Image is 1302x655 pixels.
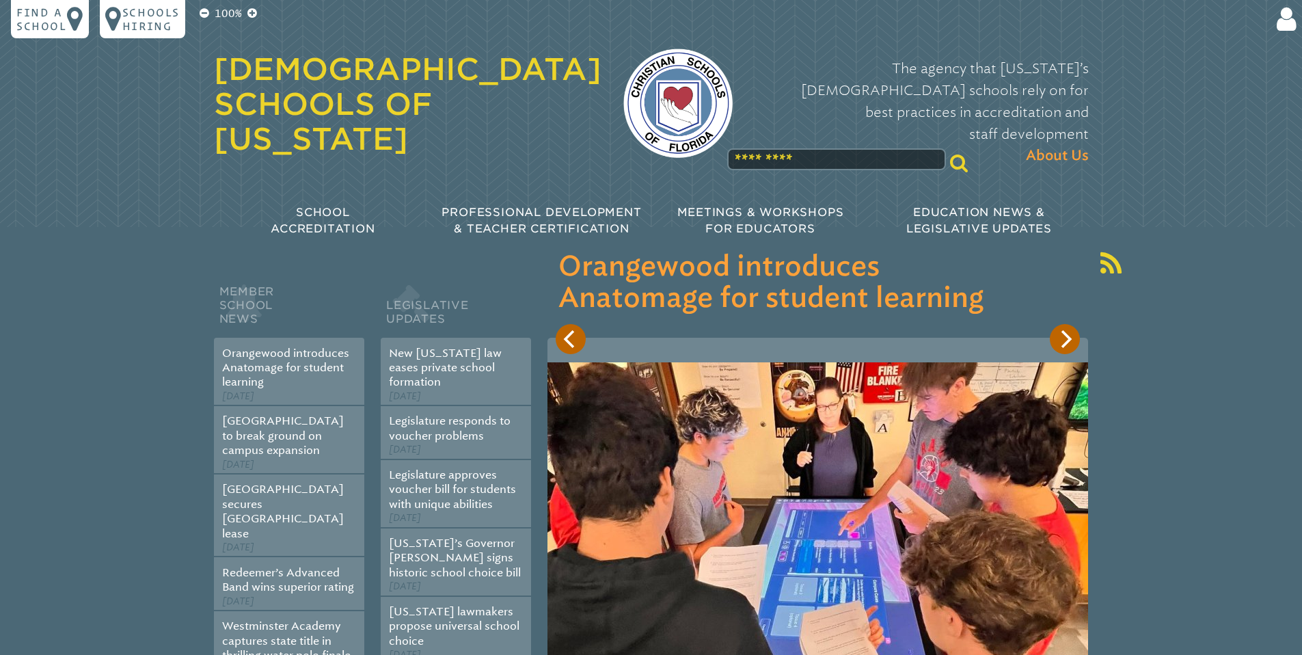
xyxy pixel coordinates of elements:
[389,468,516,511] a: Legislature approves voucher bill for students with unique abilities
[389,605,519,647] a: [US_STATE] lawmakers propose universal school choice
[442,206,641,235] span: Professional Development & Teacher Certification
[389,580,421,592] span: [DATE]
[214,51,601,157] a: [DEMOGRAPHIC_DATA] Schools of [US_STATE]
[271,206,375,235] span: School Accreditation
[556,324,586,354] button: Previous
[389,347,502,389] a: New [US_STATE] law eases private school formation
[222,390,254,402] span: [DATE]
[623,49,733,158] img: csf-logo-web-colors.png
[212,5,245,22] p: 100%
[755,57,1089,167] p: The agency that [US_STATE]’s [DEMOGRAPHIC_DATA] schools rely on for best practices in accreditati...
[16,5,67,33] p: Find a school
[558,252,1077,315] h3: Orangewood introduces Anatomage for student learning
[389,414,511,442] a: Legislature responds to voucher problems
[389,444,421,455] span: [DATE]
[222,459,254,470] span: [DATE]
[1050,324,1080,354] button: Next
[222,483,344,539] a: [GEOGRAPHIC_DATA] secures [GEOGRAPHIC_DATA] lease
[222,542,254,553] span: [DATE]
[122,5,180,33] p: Schools Hiring
[389,537,521,579] a: [US_STATE]’s Governor [PERSON_NAME] signs historic school choice bill
[222,414,344,457] a: [GEOGRAPHIC_DATA] to break ground on campus expansion
[1026,145,1089,167] span: About Us
[214,282,364,338] h2: Member School News
[381,282,531,338] h2: Legislative Updates
[677,206,844,235] span: Meetings & Workshops for Educators
[389,390,421,402] span: [DATE]
[222,596,254,607] span: [DATE]
[389,512,421,524] span: [DATE]
[906,206,1052,235] span: Education News & Legislative Updates
[222,347,349,389] a: Orangewood introduces Anatomage for student learning
[222,566,354,593] a: Redeemer’s Advanced Band wins superior rating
